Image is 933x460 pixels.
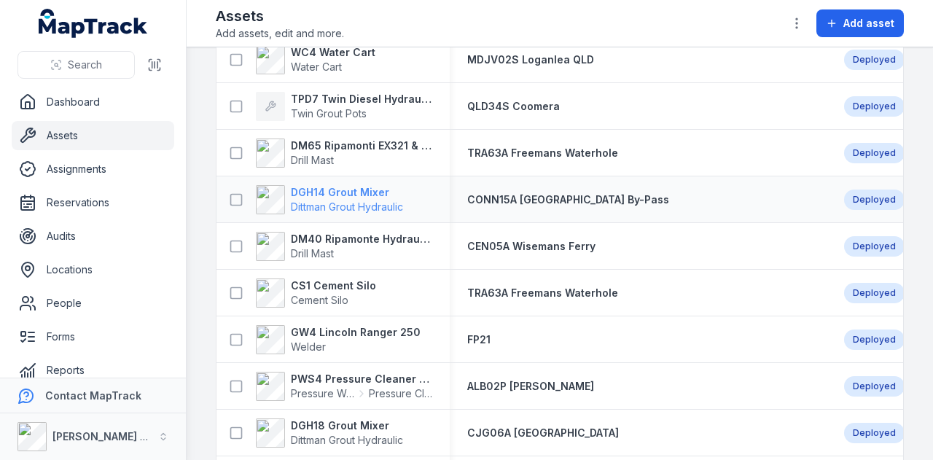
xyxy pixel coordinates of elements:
[291,372,432,386] strong: PWS4 Pressure Cleaner Skid Mounted
[12,155,174,184] a: Assignments
[369,386,432,401] span: Pressure Cleaner Skid Mounted
[467,52,594,67] a: MDJV02S Loganlea QLD
[467,286,618,299] span: TRA63A Freemans Waterhole
[12,188,174,217] a: Reservations
[467,193,669,206] span: CONN15A [GEOGRAPHIC_DATA] By-Pass
[291,185,403,200] strong: DGH14 Grout Mixer
[216,26,344,41] span: Add assets, edit and more.
[256,45,375,74] a: WC4 Water CartWater Cart
[467,147,618,159] span: TRA63A Freemans Waterhole
[844,50,905,70] div: Deployed
[467,332,491,347] a: FP21
[467,240,596,252] span: CEN05A Wisemans Ferry
[12,322,174,351] a: Forms
[12,222,174,251] a: Audits
[256,185,403,214] a: DGH14 Grout MixerDittman Grout Hydraulic
[291,386,354,401] span: Pressure Washers
[291,325,421,340] strong: GW4 Lincoln Ranger 250
[844,190,905,210] div: Deployed
[467,380,594,392] span: ALB02P [PERSON_NAME]
[844,236,905,257] div: Deployed
[844,423,905,443] div: Deployed
[256,92,432,121] a: TPD7 Twin Diesel Hydraulic Grout PotTwin Grout Pots
[291,232,432,246] strong: DM40 Ripamonte Hydraulic Drill Mast & EuroDrill RH10X
[291,278,376,293] strong: CS1 Cement Silo
[12,356,174,385] a: Reports
[816,9,904,37] button: Add asset
[467,53,594,66] span: MDJV02S Loganlea QLD
[291,92,432,106] strong: TPD7 Twin Diesel Hydraulic Grout Pot
[39,9,148,38] a: MapTrack
[291,200,403,213] span: Dittman Grout Hydraulic
[844,376,905,397] div: Deployed
[52,430,172,443] strong: [PERSON_NAME] Group
[291,247,334,260] span: Drill Mast
[467,100,560,112] span: QLD34S Coomera
[291,434,403,446] span: Dittman Grout Hydraulic
[291,418,403,433] strong: DGH18 Grout Mixer
[844,143,905,163] div: Deployed
[291,107,367,120] span: Twin Grout Pots
[256,139,432,168] a: DM65 Ripamonti EX321 & EuroDrill RH10XDrill Mast
[256,232,432,261] a: DM40 Ripamonte Hydraulic Drill Mast & EuroDrill RH10XDrill Mast
[12,121,174,150] a: Assets
[291,154,334,166] span: Drill Mast
[467,192,669,207] a: CONN15A [GEOGRAPHIC_DATA] By-Pass
[844,96,905,117] div: Deployed
[256,372,432,401] a: PWS4 Pressure Cleaner Skid MountedPressure WashersPressure Cleaner Skid Mounted
[467,426,619,440] a: CJG06A [GEOGRAPHIC_DATA]
[467,286,618,300] a: TRA63A Freemans Waterhole
[256,278,376,308] a: CS1 Cement SiloCement Silo
[291,61,342,73] span: Water Cart
[291,340,326,353] span: Welder
[467,426,619,439] span: CJG06A [GEOGRAPHIC_DATA]
[843,16,894,31] span: Add asset
[467,99,560,114] a: QLD34S Coomera
[844,330,905,350] div: Deployed
[68,58,102,72] span: Search
[12,289,174,318] a: People
[291,45,375,60] strong: WC4 Water Cart
[291,294,348,306] span: Cement Silo
[17,51,135,79] button: Search
[844,283,905,303] div: Deployed
[467,379,594,394] a: ALB02P [PERSON_NAME]
[467,239,596,254] a: CEN05A Wisemans Ferry
[12,255,174,284] a: Locations
[467,333,491,346] span: FP21
[467,146,618,160] a: TRA63A Freemans Waterhole
[216,6,344,26] h2: Assets
[256,325,421,354] a: GW4 Lincoln Ranger 250Welder
[291,139,432,153] strong: DM65 Ripamonti EX321 & EuroDrill RH10X
[12,87,174,117] a: Dashboard
[45,389,141,402] strong: Contact MapTrack
[256,418,403,448] a: DGH18 Grout MixerDittman Grout Hydraulic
